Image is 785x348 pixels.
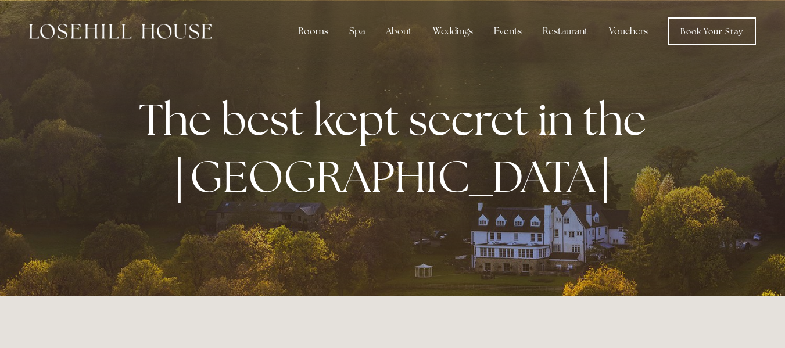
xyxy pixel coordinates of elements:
[668,17,756,45] a: Book Your Stay
[29,24,212,39] img: Losehill House
[377,20,421,43] div: About
[139,91,655,205] strong: The best kept secret in the [GEOGRAPHIC_DATA]
[600,20,657,43] a: Vouchers
[424,20,482,43] div: Weddings
[289,20,338,43] div: Rooms
[485,20,531,43] div: Events
[533,20,597,43] div: Restaurant
[340,20,374,43] div: Spa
